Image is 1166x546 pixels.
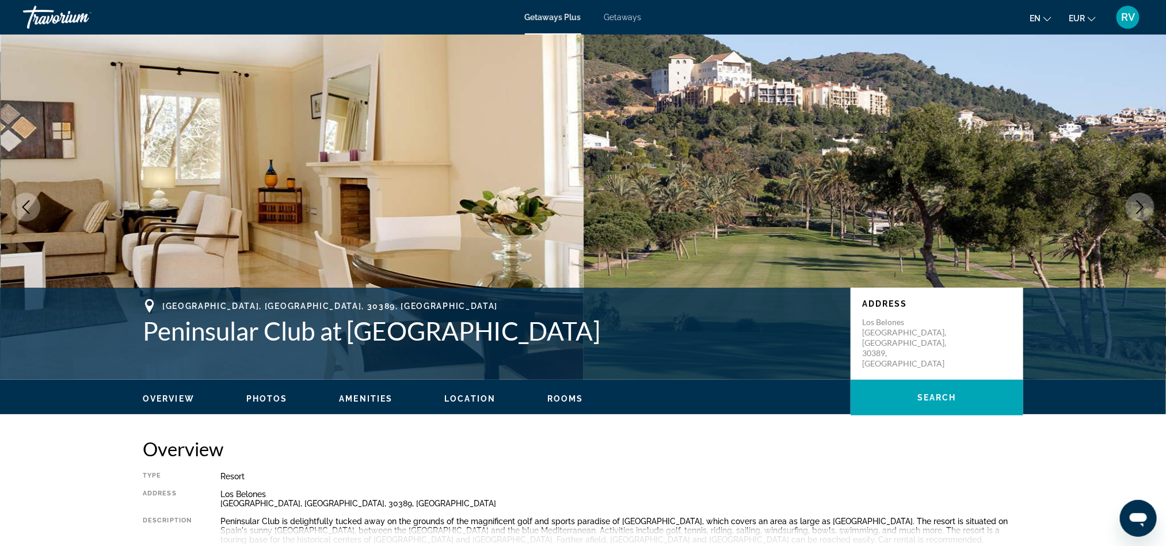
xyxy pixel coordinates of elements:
[547,394,584,404] button: Rooms
[1030,10,1051,26] button: Change language
[162,301,498,311] span: [GEOGRAPHIC_DATA], [GEOGRAPHIC_DATA], 30389, [GEOGRAPHIC_DATA]
[547,394,584,403] span: Rooms
[444,394,496,404] button: Location
[220,490,1023,508] div: Los Belones [GEOGRAPHIC_DATA], [GEOGRAPHIC_DATA], 30389, [GEOGRAPHIC_DATA]
[143,517,192,544] div: Description
[143,394,195,403] span: Overview
[1121,12,1135,23] span: RV
[339,394,393,404] button: Amenities
[917,393,957,402] span: Search
[246,394,288,404] button: Photos
[143,316,839,346] h1: Peninsular Club at [GEOGRAPHIC_DATA]
[851,380,1023,415] button: Search
[862,317,954,369] p: Los Belones [GEOGRAPHIC_DATA], [GEOGRAPHIC_DATA], 30389, [GEOGRAPHIC_DATA]
[246,394,288,403] span: Photos
[525,13,581,22] a: Getaways Plus
[143,437,1023,460] h2: Overview
[1030,14,1041,23] span: en
[143,394,195,404] button: Overview
[444,394,496,403] span: Location
[862,299,1012,308] p: Address
[604,13,642,22] a: Getaways
[1126,193,1154,222] button: Next image
[23,2,138,32] a: Travorium
[1069,14,1085,23] span: EUR
[1120,500,1157,537] iframe: Knop om het berichtenvenster te openen
[220,517,1023,544] div: Peninsular Club is delightfully tucked away on the grounds of the magnificent golf and sports par...
[12,193,40,222] button: Previous image
[1069,10,1096,26] button: Change currency
[1113,5,1143,29] button: User Menu
[143,490,192,508] div: Address
[339,394,393,403] span: Amenities
[143,472,192,481] div: Type
[220,472,1023,481] div: Resort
